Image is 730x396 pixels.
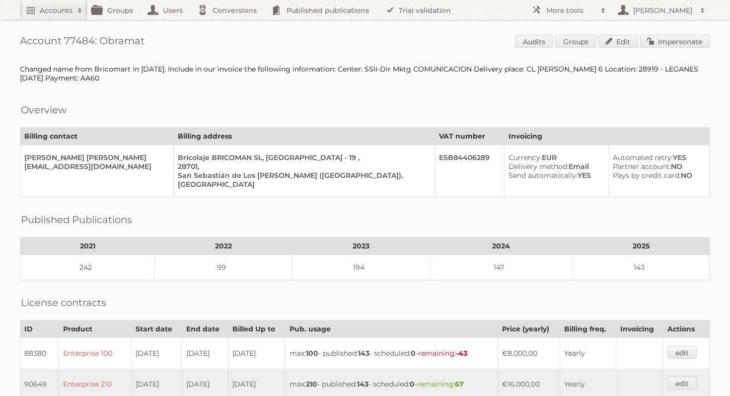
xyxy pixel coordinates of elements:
[306,380,317,389] strong: 210
[509,171,600,180] div: YES
[455,380,464,389] strong: 67
[20,338,59,369] td: 88380
[132,320,182,338] th: Start date
[59,338,132,369] td: Enterprise 100
[178,171,427,180] div: San Sebastián de Los [PERSON_NAME] ([GEOGRAPHIC_DATA]),
[21,295,106,310] h2: License contracts
[178,153,427,162] div: Bricolaje BRICOMAN SL, [GEOGRAPHIC_DATA] - 19 ,
[417,380,464,389] span: remaining:
[498,320,560,338] th: Price (yearly)
[613,171,702,180] div: NO
[435,145,505,197] td: ESB84406289
[228,320,286,338] th: Billed Up to
[21,102,67,117] h2: Overview
[155,255,292,280] td: 99
[613,171,681,180] span: Pays by credit card:
[598,35,638,48] a: Edit
[631,5,695,15] h2: [PERSON_NAME]
[132,338,182,369] td: [DATE]
[357,380,368,389] strong: 143
[573,238,710,255] th: 2025
[24,153,165,162] div: [PERSON_NAME] [PERSON_NAME]
[430,238,573,255] th: 2024
[498,338,560,369] td: €8.000,00
[292,238,430,255] th: 2023
[286,320,498,338] th: Pub. usage
[228,338,286,369] td: [DATE]
[178,180,427,189] div: [GEOGRAPHIC_DATA]
[182,320,228,338] th: End date
[667,346,697,359] a: edit
[20,35,710,50] h1: Account 77484: Obramat
[21,212,132,227] h2: Published Publications
[430,255,573,280] td: 147
[613,153,702,162] div: YES
[418,349,467,358] span: remaining:
[616,320,663,338] th: Invoicing
[178,162,427,171] div: 28701,
[613,153,673,162] span: Automated retry:
[435,128,505,145] th: VAT number
[358,349,369,358] strong: 143
[20,128,174,145] th: Billing contact
[515,35,553,48] a: Audits
[573,255,710,280] td: 143
[505,128,710,145] th: Invoicing
[182,338,228,369] td: [DATE]
[456,349,467,358] strong: -43
[546,5,596,15] h2: More tools
[640,35,710,48] a: Impersonate
[509,162,600,171] div: Email
[667,377,697,390] a: edit
[613,162,702,171] div: NO
[40,5,73,15] h2: Accounts
[24,162,165,171] div: [EMAIL_ADDRESS][DOMAIN_NAME]
[174,128,435,145] th: Billing address
[59,320,132,338] th: Product
[20,320,59,338] th: ID
[20,65,710,82] div: Changed name from Bricomart in [DATE]. Include in our invoice the following information: Center: ...
[555,35,596,48] a: Groups
[286,338,498,369] td: max: - published: - scheduled: -
[613,162,671,171] span: Partner account:
[292,255,430,280] td: 194
[509,171,578,180] span: Send automatically:
[20,255,155,280] td: 242
[20,238,155,255] th: 2021
[155,238,292,255] th: 2022
[509,162,569,171] span: Delivery method:
[410,380,415,389] strong: 0
[560,320,616,338] th: Billing freq.
[663,320,710,338] th: Actions
[509,153,600,162] div: EUR
[306,349,318,358] strong: 100
[560,338,616,369] td: Yearly
[509,153,542,162] span: Currency:
[411,349,416,358] strong: 0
